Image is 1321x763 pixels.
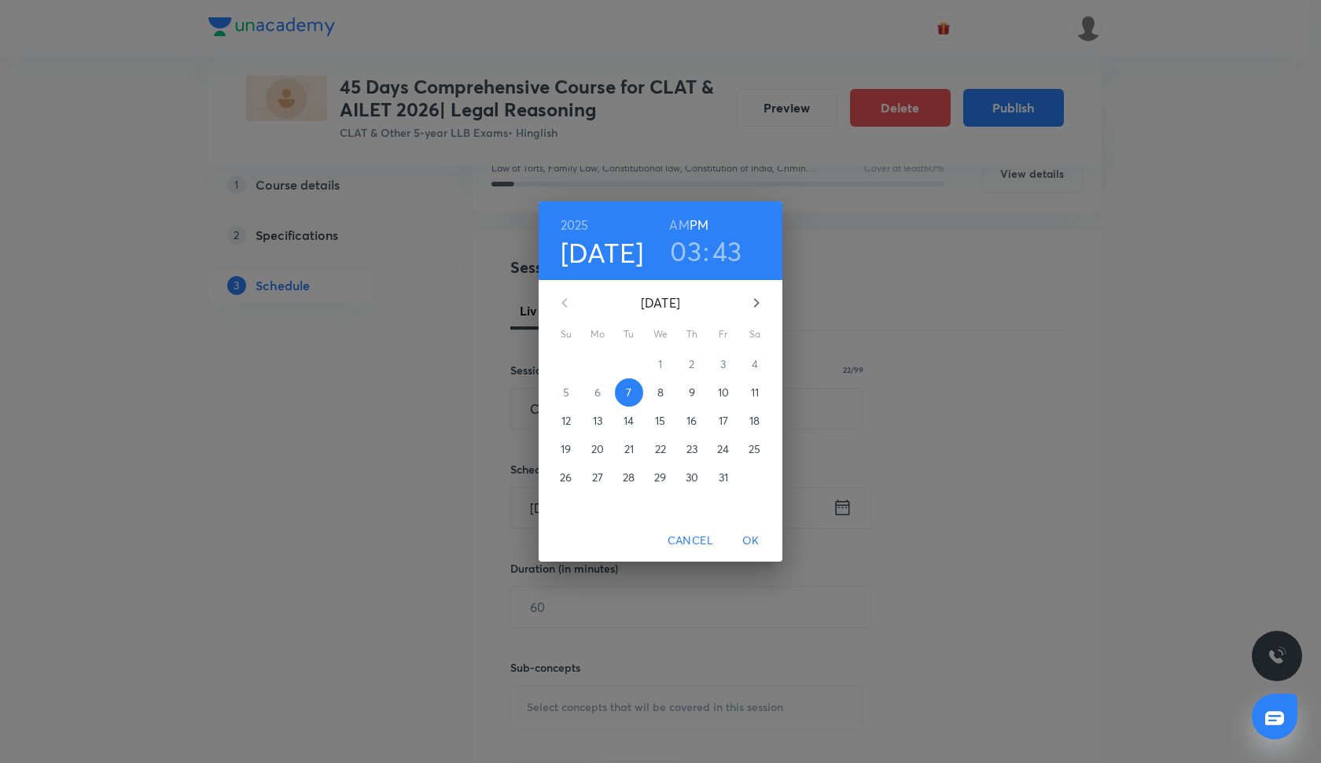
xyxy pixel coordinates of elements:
[624,413,634,429] p: 14
[689,385,695,400] p: 9
[655,413,665,429] p: 15
[592,470,603,485] p: 27
[670,234,701,267] button: 03
[593,413,602,429] p: 13
[583,463,612,492] button: 27
[732,531,770,551] span: OK
[726,526,776,555] button: OK
[751,385,759,400] p: 11
[561,214,589,236] button: 2025
[615,326,643,342] span: Tu
[661,526,719,555] button: Cancel
[583,326,612,342] span: Mo
[560,470,572,485] p: 26
[668,531,713,551] span: Cancel
[624,441,634,457] p: 21
[561,441,571,457] p: 19
[678,435,706,463] button: 23
[717,441,729,457] p: 24
[615,407,643,435] button: 14
[583,293,738,312] p: [DATE]
[712,234,742,267] button: 43
[583,407,612,435] button: 13
[657,385,664,400] p: 8
[741,378,769,407] button: 11
[718,385,729,400] p: 10
[615,378,643,407] button: 7
[709,463,738,492] button: 31
[678,407,706,435] button: 16
[678,326,706,342] span: Th
[654,470,666,485] p: 29
[552,463,580,492] button: 26
[552,326,580,342] span: Su
[552,435,580,463] button: 19
[709,378,738,407] button: 10
[561,413,571,429] p: 12
[669,214,689,236] button: AM
[655,441,666,457] p: 22
[686,441,697,457] p: 23
[741,407,769,435] button: 18
[646,435,675,463] button: 22
[626,385,631,400] p: 7
[719,413,728,429] p: 17
[646,326,675,342] span: We
[749,441,760,457] p: 25
[709,435,738,463] button: 24
[561,236,644,269] button: [DATE]
[678,378,706,407] button: 9
[719,470,728,485] p: 31
[678,463,706,492] button: 30
[690,214,708,236] button: PM
[646,378,675,407] button: 8
[709,407,738,435] button: 17
[741,326,769,342] span: Sa
[615,435,643,463] button: 21
[552,407,580,435] button: 12
[709,326,738,342] span: Fr
[615,463,643,492] button: 28
[686,413,697,429] p: 16
[741,435,769,463] button: 25
[623,470,635,485] p: 28
[591,441,604,457] p: 20
[646,463,675,492] button: 29
[703,234,709,267] h3: :
[583,435,612,463] button: 20
[749,413,760,429] p: 18
[686,470,698,485] p: 30
[646,407,675,435] button: 15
